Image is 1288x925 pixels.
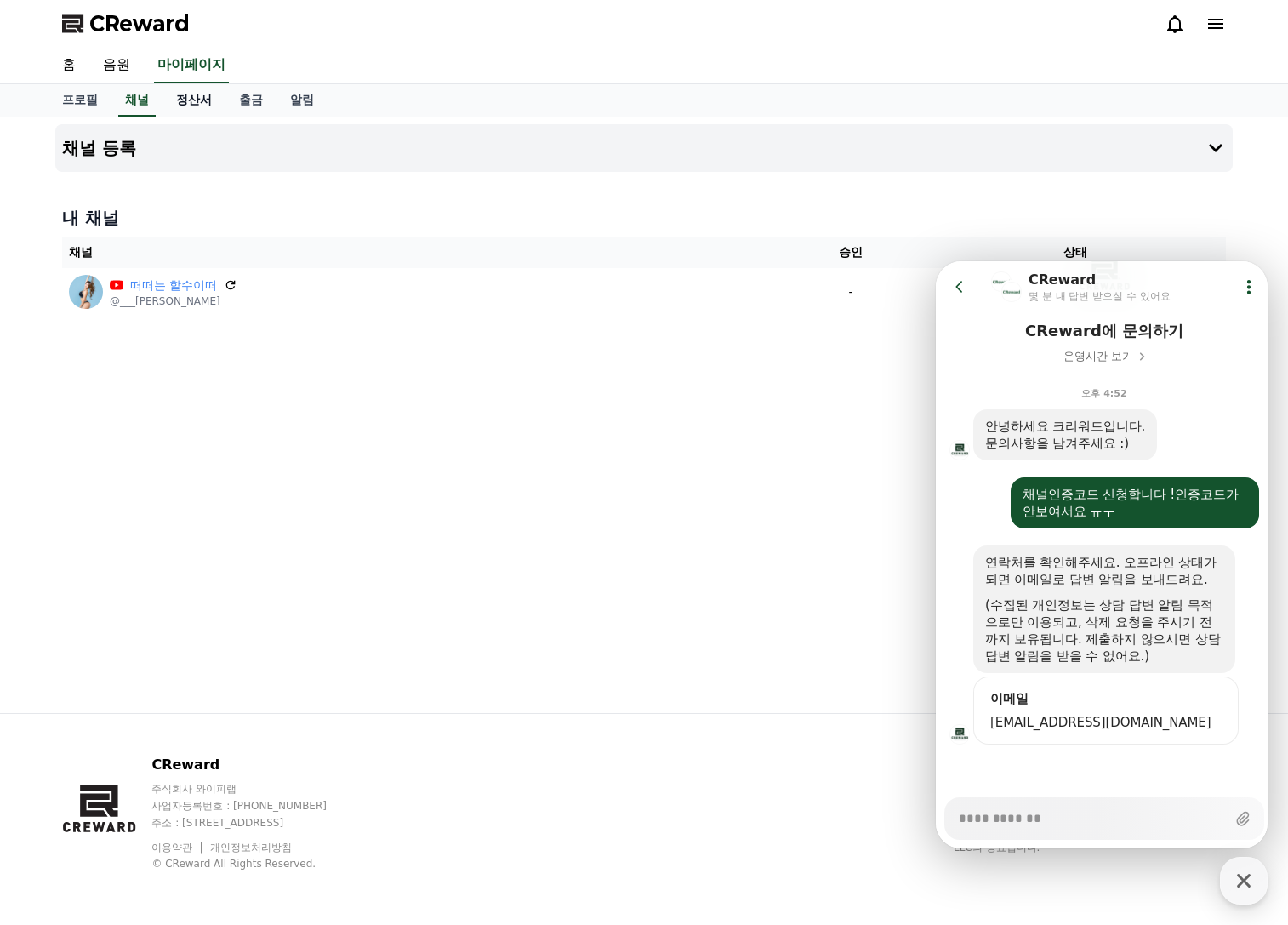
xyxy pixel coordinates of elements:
[130,277,217,294] a: 떠떠는 할수이떠
[89,10,190,37] span: CReward
[48,48,89,83] a: 홈
[784,283,918,301] p: -
[151,842,205,854] a: 이용약관
[118,84,156,117] a: 채널
[48,84,111,117] a: 프로필
[151,755,359,775] p: CReward
[936,261,1268,848] iframe: Channel chat
[778,237,925,268] th: 승인
[225,84,276,117] a: 출금
[110,294,237,308] p: @___[PERSON_NAME]
[62,237,778,268] th: 채널
[151,857,359,871] p: © CReward All Rights Reserved.
[154,48,229,83] a: 마이페이지
[62,206,1226,230] h4: 내 채널
[162,84,225,117] a: 정산서
[151,816,359,830] p: 주소 : [STREET_ADDRESS]
[62,10,190,37] a: CReward
[55,124,1233,172] button: 채널 등록
[210,842,292,854] a: 개인정보처리방침
[151,799,359,813] p: 사업자등록번호 : [PHONE_NUMBER]
[89,48,144,83] a: 음원
[276,84,328,117] a: 알림
[62,139,136,157] h4: 채널 등록
[924,237,1226,268] th: 상태
[151,782,359,796] p: 주식회사 와이피랩
[69,275,103,309] img: 떠떠는 할수이떠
